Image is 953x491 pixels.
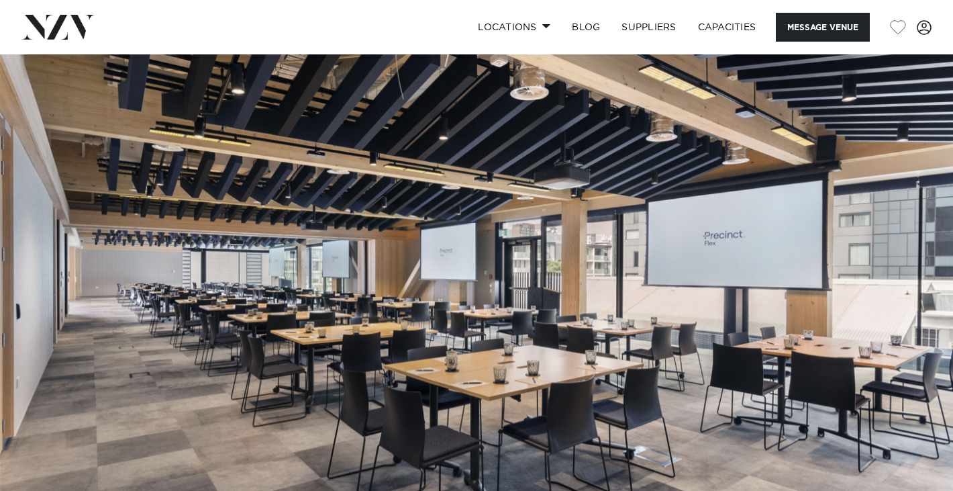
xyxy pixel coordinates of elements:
button: Message Venue [776,13,870,42]
a: Capacities [687,13,767,42]
img: nzv-logo.png [21,15,95,39]
a: BLOG [561,13,611,42]
a: SUPPLIERS [611,13,687,42]
a: Locations [467,13,561,42]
